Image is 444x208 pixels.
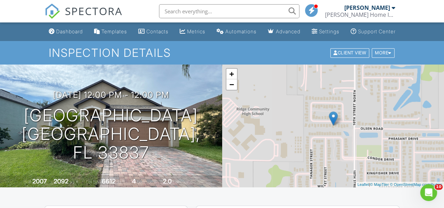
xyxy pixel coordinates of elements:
div: Client View [330,48,369,58]
a: © OpenStreetMap contributors [390,182,442,187]
a: Leaflet [357,182,369,187]
a: Zoom out [226,79,237,90]
h1: Inspection Details [49,47,395,59]
input: Search everything... [159,4,299,18]
div: 2092 [54,177,68,185]
iframe: Intercom live chat [420,184,437,201]
a: Dashboard [46,25,86,38]
div: Dashboard [56,28,83,34]
div: 2.0 [163,177,172,185]
a: SPECTORA [45,9,122,24]
div: 2007 [32,177,47,185]
a: Contacts [135,25,171,38]
div: Automations [225,28,257,34]
span: Built [24,179,31,184]
div: More [372,48,395,58]
div: Advanced [276,28,300,34]
span: SPECTORA [65,4,122,18]
span: sq. ft. [69,179,79,184]
div: Metrics [187,28,205,34]
div: Support Center [358,28,396,34]
span: bedrooms [137,179,156,184]
a: Client View [330,50,371,55]
div: Settings [319,28,339,34]
a: © MapTiler [370,182,389,187]
a: Zoom in [226,69,237,79]
span: bathrooms [173,179,193,184]
span: Lot Size [86,179,101,184]
h3: [DATE] 12:00 pm - 12:00 pm [53,90,169,100]
div: | [356,182,444,188]
a: Metrics [177,25,208,38]
a: Automations (Basic) [214,25,259,38]
div: 6612 [102,177,115,185]
span: sq.ft. [117,179,125,184]
a: Settings [309,25,342,38]
div: 4 [132,177,136,185]
a: Advanced [265,25,303,38]
span: 10 [435,184,443,190]
div: [PERSON_NAME] [344,4,390,11]
img: The Best Home Inspection Software - Spectora [45,4,60,19]
div: Contacts [146,28,168,34]
h1: [GEOGRAPHIC_DATA] [GEOGRAPHIC_DATA], FL 33837 [11,106,211,162]
div: E.M.I.L Home Inspection [325,11,395,18]
div: Templates [101,28,127,34]
a: Templates [91,25,130,38]
a: Support Center [348,25,398,38]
